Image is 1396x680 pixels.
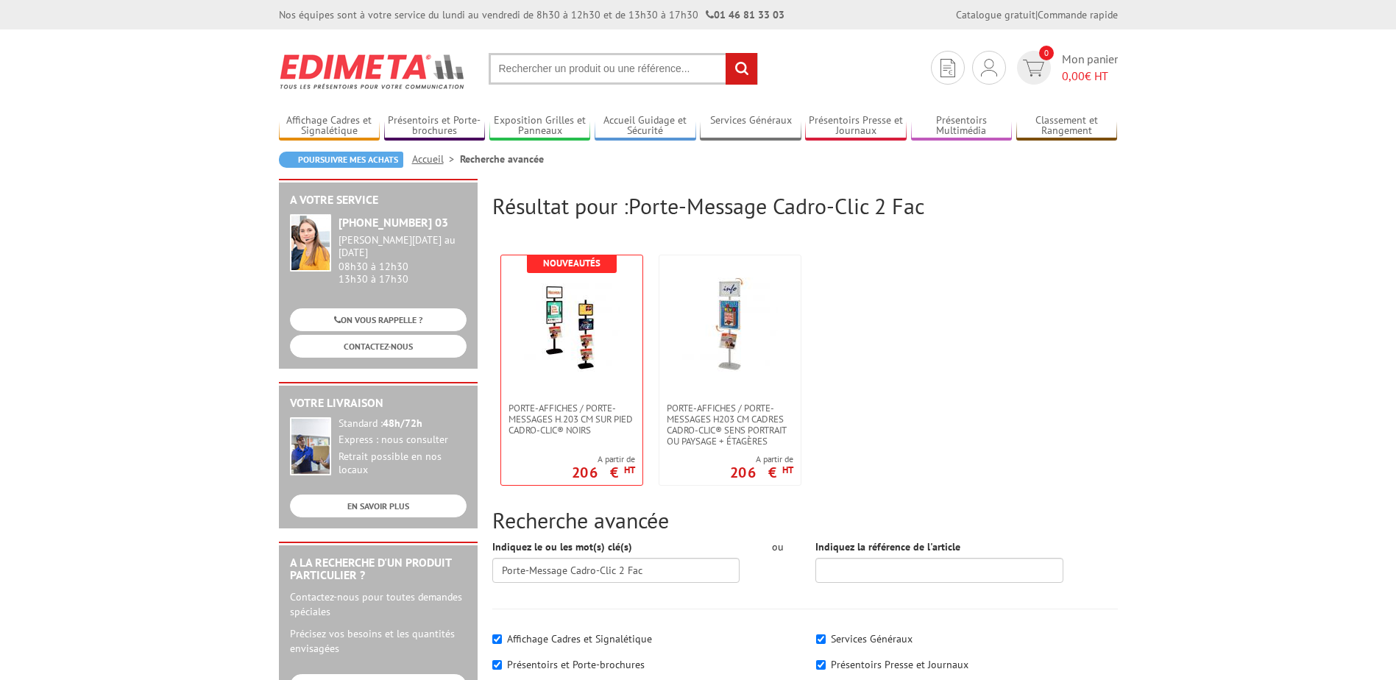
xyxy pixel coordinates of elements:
[730,468,793,477] p: 206 €
[572,453,635,465] span: A partir de
[290,194,467,207] h2: A votre service
[940,59,955,77] img: devis rapide
[1062,68,1118,85] span: € HT
[956,7,1118,22] div: |
[1062,51,1118,85] span: Mon panier
[279,7,784,22] div: Nos équipes sont à votre service du lundi au vendredi de 8h30 à 12h30 et de 13h30 à 17h30
[279,114,380,138] a: Affichage Cadres et Signalétique
[339,433,467,447] div: Express : nous consulter
[730,453,793,465] span: A partir de
[682,277,778,373] img: Porte-affiches / Porte-messages H203 cm cadres Cadro-Clic® sens portrait ou paysage + étagères
[279,44,467,99] img: Edimeta
[489,114,591,138] a: Exposition Grilles et Panneaux
[290,556,467,582] h2: A la recherche d'un produit particulier ?
[831,632,913,645] label: Services Généraux
[706,8,784,21] strong: 01 46 81 33 03
[384,114,486,138] a: Présentoirs et Porte-brochures
[1039,46,1054,60] span: 0
[492,660,502,670] input: Présentoirs et Porte-brochures
[290,495,467,517] a: EN SAVOIR PLUS
[572,468,635,477] p: 206 €
[412,152,460,166] a: Accueil
[1062,68,1085,83] span: 0,00
[339,417,467,431] div: Standard :
[816,634,826,644] input: Services Généraux
[1013,51,1118,85] a: devis rapide 0 Mon panier 0,00€ HT
[805,114,907,138] a: Présentoirs Presse et Journaux
[815,539,960,554] label: Indiquez la référence de l'article
[492,539,632,554] label: Indiquez le ou les mot(s) clé(s)
[507,658,645,671] label: Présentoirs et Porte-brochures
[543,257,600,269] b: Nouveautés
[782,464,793,476] sup: HT
[339,234,467,285] div: 08h30 à 12h30 13h30 à 17h30
[339,450,467,477] div: Retrait possible en nos locaux
[290,397,467,410] h2: Votre livraison
[290,335,467,358] a: CONTACTEZ-NOUS
[624,464,635,476] sup: HT
[509,403,635,436] span: Porte-affiches / Porte-messages H.203 cm SUR PIED CADRO-CLIC® NOIRS
[290,626,467,656] p: Précisez vos besoins et les quantités envisagées
[489,53,758,85] input: Rechercher un produit ou une référence...
[383,417,422,430] strong: 48h/72h
[762,539,793,554] div: ou
[816,660,826,670] input: Présentoirs Presse et Journaux
[507,632,652,645] label: Affichage Cadres et Signalétique
[501,403,642,436] a: Porte-affiches / Porte-messages H.203 cm SUR PIED CADRO-CLIC® NOIRS
[1023,60,1044,77] img: devis rapide
[339,215,448,230] strong: [PHONE_NUMBER] 03
[667,403,793,447] span: Porte-affiches / Porte-messages H203 cm cadres Cadro-Clic® sens portrait ou paysage + étagères
[279,152,403,168] a: Poursuivre mes achats
[628,191,924,220] span: Porte-Message Cadro-Clic 2 Fac
[290,589,467,619] p: Contactez-nous pour toutes demandes spéciales
[492,194,1118,218] h2: Résultat pour :
[700,114,801,138] a: Services Généraux
[659,403,801,447] a: Porte-affiches / Porte-messages H203 cm cadres Cadro-Clic® sens portrait ou paysage + étagères
[595,114,696,138] a: Accueil Guidage et Sécurité
[339,234,467,259] div: [PERSON_NAME][DATE] au [DATE]
[492,508,1118,532] h2: Recherche avancée
[1016,114,1118,138] a: Classement et Rangement
[460,152,544,166] li: Recherche avancée
[981,59,997,77] img: devis rapide
[492,634,502,644] input: Affichage Cadres et Signalétique
[290,308,467,331] a: ON VOUS RAPPELLE ?
[831,658,968,671] label: Présentoirs Presse et Journaux
[290,214,331,272] img: widget-service.jpg
[726,53,757,85] input: rechercher
[1038,8,1118,21] a: Commande rapide
[524,277,620,373] img: Porte-affiches / Porte-messages H.203 cm SUR PIED CADRO-CLIC® NOIRS
[956,8,1035,21] a: Catalogue gratuit
[290,417,331,475] img: widget-livraison.jpg
[911,114,1013,138] a: Présentoirs Multimédia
